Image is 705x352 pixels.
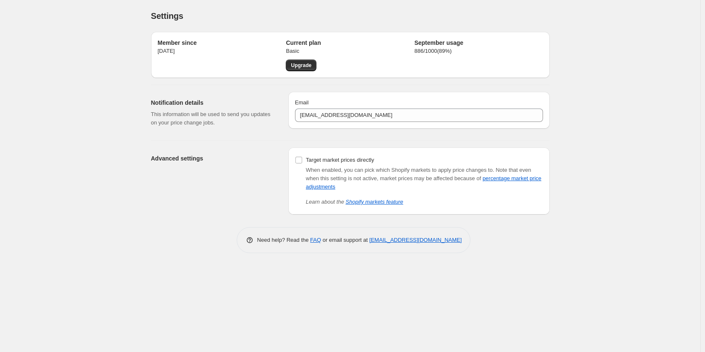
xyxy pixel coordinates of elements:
[295,99,309,106] span: Email
[151,98,275,107] h2: Notification details
[286,60,316,71] a: Upgrade
[414,39,543,47] h2: September usage
[151,154,275,163] h2: Advanced settings
[369,237,462,243] a: [EMAIL_ADDRESS][DOMAIN_NAME]
[158,47,286,55] p: [DATE]
[158,39,286,47] h2: Member since
[321,237,369,243] span: or email support at
[306,167,494,173] span: When enabled, you can pick which Shopify markets to apply price changes to.
[291,62,311,69] span: Upgrade
[414,47,543,55] p: 886 / 1000 ( 89 %)
[286,47,414,55] p: Basic
[151,11,183,21] span: Settings
[306,167,541,190] span: Note that even when this setting is not active, market prices may be affected because of
[257,237,311,243] span: Need help? Read the
[310,237,321,243] a: FAQ
[306,157,374,163] span: Target market prices directly
[346,199,403,205] a: Shopify markets feature
[306,199,403,205] i: Learn about the
[151,110,275,127] p: This information will be used to send you updates on your price change jobs.
[286,39,414,47] h2: Current plan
